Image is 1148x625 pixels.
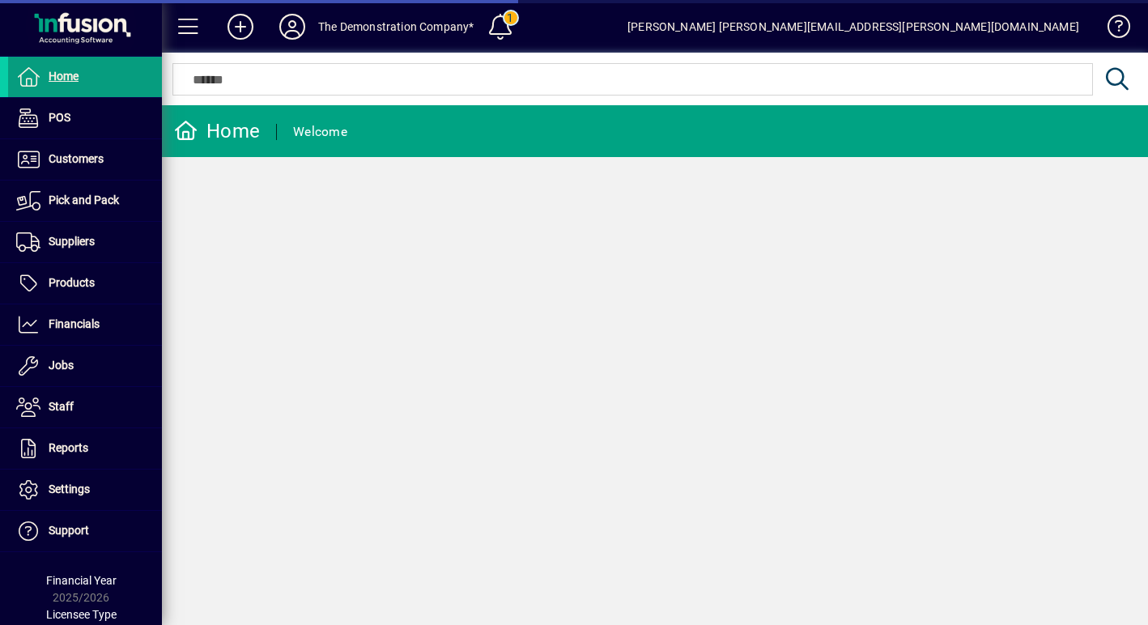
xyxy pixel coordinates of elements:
[49,70,79,83] span: Home
[49,441,88,454] span: Reports
[8,263,162,304] a: Products
[49,193,119,206] span: Pick and Pack
[49,317,100,330] span: Financials
[49,111,70,124] span: POS
[8,139,162,180] a: Customers
[46,574,117,587] span: Financial Year
[627,14,1079,40] div: [PERSON_NAME] [PERSON_NAME][EMAIL_ADDRESS][PERSON_NAME][DOMAIN_NAME]
[1095,3,1128,56] a: Knowledge Base
[8,346,162,386] a: Jobs
[49,276,95,289] span: Products
[8,222,162,262] a: Suppliers
[46,608,117,621] span: Licensee Type
[49,524,89,537] span: Support
[8,387,162,427] a: Staff
[8,181,162,221] a: Pick and Pack
[49,483,90,495] span: Settings
[8,470,162,510] a: Settings
[8,428,162,469] a: Reports
[49,235,95,248] span: Suppliers
[318,14,474,40] div: The Demonstration Company*
[215,12,266,41] button: Add
[8,98,162,138] a: POS
[8,511,162,551] a: Support
[266,12,318,41] button: Profile
[8,304,162,345] a: Financials
[293,119,347,145] div: Welcome
[174,118,260,144] div: Home
[49,400,74,413] span: Staff
[49,152,104,165] span: Customers
[49,359,74,372] span: Jobs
